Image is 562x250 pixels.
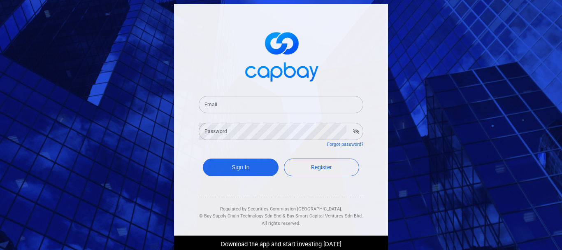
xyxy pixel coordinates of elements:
a: Register [284,159,360,176]
span: Register [311,164,332,171]
img: logo [240,25,322,86]
span: Bay Smart Capital Ventures Sdn Bhd. [287,213,363,219]
button: Sign In [203,159,279,176]
a: Forgot password? [327,142,363,147]
span: © Bay Supply Chain Technology Sdn Bhd [199,213,281,219]
div: Download the app and start investing [DATE] [168,236,394,250]
div: Regulated by Securities Commission [GEOGRAPHIC_DATA]. & All rights reserved. [199,197,363,227]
